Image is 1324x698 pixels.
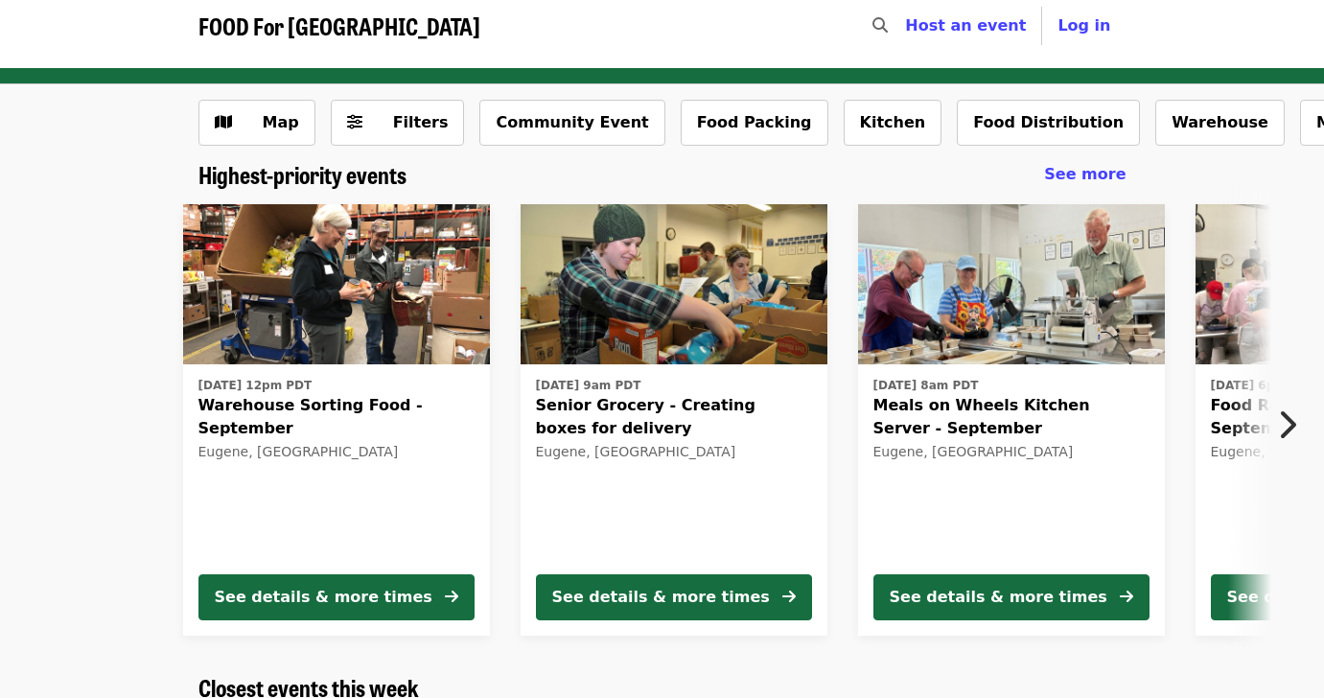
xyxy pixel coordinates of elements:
span: Senior Grocery - Creating boxes for delivery [536,394,812,440]
div: Highest-priority events [183,161,1142,189]
div: See details & more times [890,586,1107,609]
button: Filters (0 selected) [331,100,465,146]
a: See more [1044,163,1126,186]
input: Search [899,3,915,49]
span: Map [263,113,299,131]
button: Show map view [198,100,315,146]
span: Filters [393,113,449,131]
span: FOOD For [GEOGRAPHIC_DATA] [198,9,480,42]
button: See details & more times [536,574,812,620]
i: sliders-h icon [347,113,362,131]
i: search icon [872,16,888,35]
time: [DATE] 12pm PDT [198,377,313,394]
button: Food Packing [681,100,828,146]
i: map icon [215,113,232,131]
button: Log in [1042,7,1126,45]
i: arrow-right icon [782,588,796,606]
div: See details & more times [215,586,432,609]
span: Warehouse Sorting Food - September [198,394,475,440]
i: arrow-right icon [445,588,458,606]
a: See details for "Warehouse Sorting Food - September" [183,204,490,636]
time: [DATE] 8am PDT [873,377,979,394]
span: Meals on Wheels Kitchen Server - September [873,394,1150,440]
button: Community Event [479,100,664,146]
button: Warehouse [1155,100,1285,146]
div: See details & more times [552,586,770,609]
a: See details for "Meals on Wheels Kitchen Server - September" [858,204,1165,636]
a: FOOD For [GEOGRAPHIC_DATA] [198,12,480,40]
button: Next item [1261,398,1324,452]
a: See details for "Senior Grocery - Creating boxes for delivery" [521,204,827,636]
div: Eugene, [GEOGRAPHIC_DATA] [536,444,812,460]
img: Meals on Wheels Kitchen Server - September organized by FOOD For Lane County [858,204,1165,365]
span: Log in [1057,16,1110,35]
time: [DATE] 9am PDT [536,377,641,394]
i: arrow-right icon [1120,588,1133,606]
span: See more [1044,165,1126,183]
img: Warehouse Sorting Food - September organized by FOOD For Lane County [183,204,490,365]
img: Senior Grocery - Creating boxes for delivery organized by FOOD For Lane County [521,204,827,365]
div: Eugene, [GEOGRAPHIC_DATA] [873,444,1150,460]
button: See details & more times [873,574,1150,620]
button: Kitchen [844,100,942,146]
i: chevron-right icon [1277,407,1296,443]
time: [DATE] 6pm PDT [1211,377,1316,394]
a: Highest-priority events [198,161,406,189]
button: See details & more times [198,574,475,620]
a: Host an event [905,16,1026,35]
div: Eugene, [GEOGRAPHIC_DATA] [198,444,475,460]
span: Highest-priority events [198,157,406,191]
button: Food Distribution [957,100,1140,146]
